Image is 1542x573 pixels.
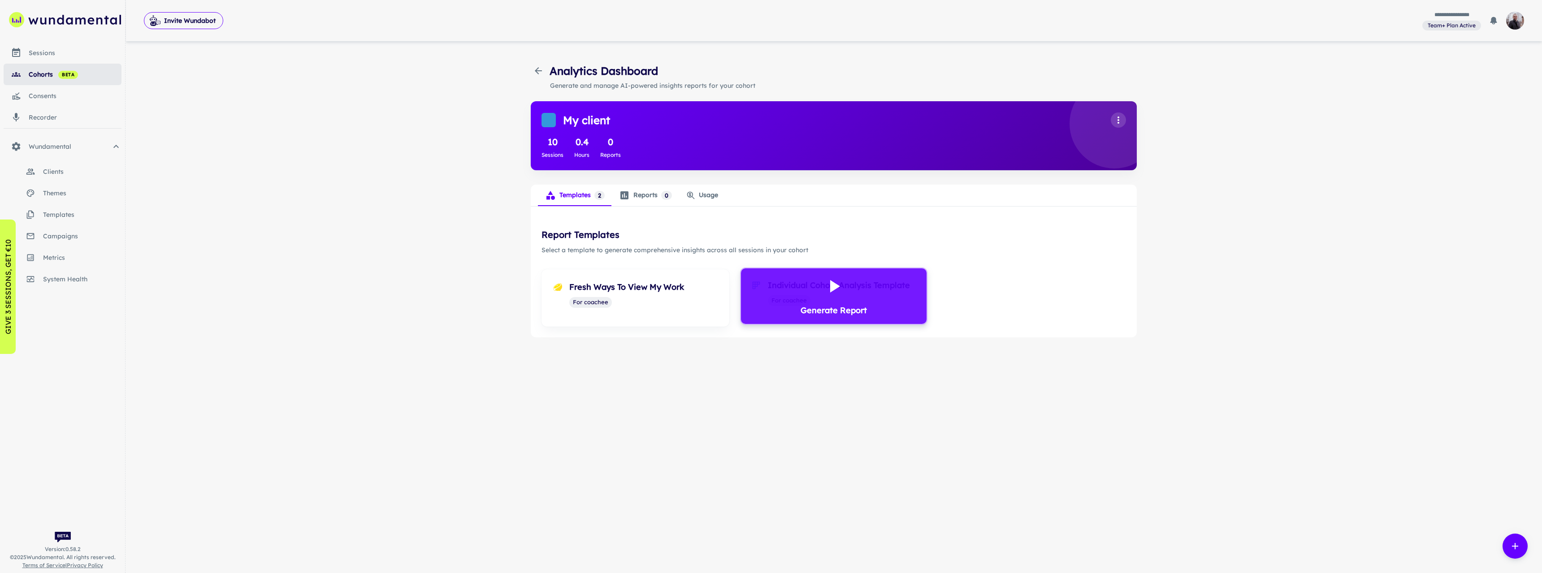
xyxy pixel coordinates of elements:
p: GIVE 3 SESSIONS, GET €10 [3,239,13,334]
div: recorder [29,112,121,122]
span: View and manage your current plan and billing details. [1422,21,1481,30]
a: Privacy Policy [67,562,103,569]
h5: 0.4 [574,135,589,149]
h5: Report Templates [541,228,1126,241]
img: photoURL [1506,12,1524,30]
span: Sessions [541,151,563,158]
a: system health [4,268,121,290]
span: Team+ Plan Active [1424,22,1479,30]
div: sessions [29,48,121,58]
a: cohorts beta [4,64,121,85]
button: Invite Wundabot [144,12,223,29]
span: campaigns [43,231,121,241]
div: Templates [545,190,605,201]
a: recorder [4,107,121,128]
span: metrics [43,253,121,263]
p: Generate and manage AI-powered insights reports for your cohort [531,81,1137,90]
h5: 0 [600,135,621,149]
span: beta [58,71,78,78]
button: generate report [1503,534,1528,559]
a: metrics [4,247,121,268]
span: Reports [600,151,621,158]
span: 2 [594,192,605,199]
div: consents [29,91,121,101]
span: Invite Wundabot to record a meeting [144,12,223,30]
span: clients [43,167,121,177]
button: Cohort actions [1111,112,1126,128]
h5: 10 [541,135,563,149]
div: Reports [619,190,672,201]
h4: Analytics Dashboard [550,63,658,79]
span: Version: 0.58.2 [45,545,81,553]
div: Wundamental [4,136,121,157]
h4: My client [563,112,610,128]
a: campaigns [4,225,121,247]
span: 0 [661,192,672,199]
span: © 2025 Wundamental. All rights reserved. [10,553,116,561]
div: Usage [686,191,718,200]
a: consents [4,85,121,107]
a: sessions [4,42,121,64]
span: templates [43,210,121,220]
span: system health [43,274,121,284]
span: themes [43,188,121,198]
span: Hours [574,151,589,158]
a: clients [4,161,121,182]
div: cohorts [29,69,121,79]
span: | [22,561,103,569]
a: themes [4,182,121,204]
a: Terms of Service [22,562,65,569]
span: Wundamental [29,142,111,151]
a: View and manage your current plan and billing details. [1422,20,1481,31]
h6: Generate Report [801,304,867,317]
div: analytics tabs [538,185,1130,206]
a: templates [4,204,121,225]
p: Select a template to generate comprehensive insights across all sessions in your cohort [541,245,1126,255]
